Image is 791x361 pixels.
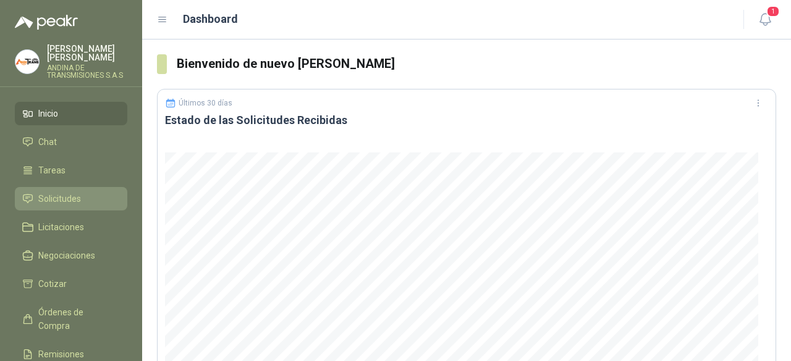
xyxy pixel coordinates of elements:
[38,277,67,291] span: Cotizar
[38,347,84,361] span: Remisiones
[15,272,127,296] a: Cotizar
[38,164,66,177] span: Tareas
[179,99,232,107] p: Últimos 30 días
[766,6,780,17] span: 1
[15,301,127,338] a: Órdenes de Compra
[183,10,238,28] h1: Dashboard
[177,54,777,73] h3: Bienvenido de nuevo [PERSON_NAME]
[47,44,127,62] p: [PERSON_NAME] [PERSON_NAME]
[15,244,127,267] a: Negociaciones
[15,102,127,125] a: Inicio
[15,159,127,182] a: Tareas
[38,220,84,234] span: Licitaciones
[38,305,116,333] span: Órdenes de Compra
[38,192,81,205] span: Solicitudes
[47,64,127,79] p: ANDINA DE TRANSMISIONES S.A.S
[38,107,58,120] span: Inicio
[165,113,768,128] h3: Estado de las Solicitudes Recibidas
[15,15,78,30] img: Logo peakr
[754,9,776,31] button: 1
[15,215,127,239] a: Licitaciones
[15,50,39,73] img: Company Logo
[15,187,127,210] a: Solicitudes
[15,130,127,154] a: Chat
[38,135,57,149] span: Chat
[38,249,95,262] span: Negociaciones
